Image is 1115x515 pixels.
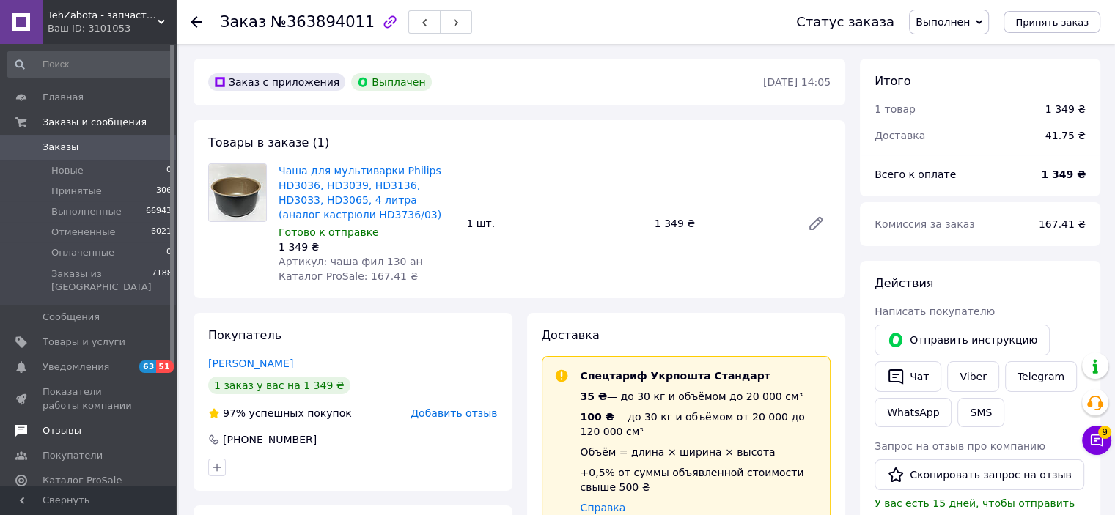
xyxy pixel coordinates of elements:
a: Редактировать [801,209,831,238]
a: Чаша для мультиварки Philips HD3036, HD3039, HD3136, HD3033, HD3065, 4 литра (аналог кастрюли HD3... [279,165,441,221]
div: — до 30 кг и объёмом от 20 000 до 120 000 см³ [581,410,819,439]
span: Оплаченные [51,246,114,259]
img: Чаша для мультиварки Philips HD3036, HD3039, HD3136, HD3033, HD3065, 4 литра (аналог кастрюли HD3... [209,164,266,221]
span: Выполненные [51,205,122,218]
div: Выплачен [351,73,431,91]
span: 306 [156,185,172,198]
span: 0 [166,246,172,259]
span: Запрос на отзыв про компанию [875,440,1045,452]
span: 6021 [151,226,172,239]
div: 1 349 ₴ [1045,102,1086,116]
span: Заказы из [GEOGRAPHIC_DATA] [51,267,152,294]
span: Выполнен [916,16,970,28]
div: [PHONE_NUMBER] [221,432,318,447]
span: Каталог ProSale: 167.41 ₴ [279,270,418,282]
input: Поиск [7,51,173,78]
div: 1 шт. [460,213,648,234]
div: Объём = длина × ширина × высота [581,445,819,459]
button: Чат [875,361,941,392]
a: Telegram [1005,361,1077,392]
a: [PERSON_NAME] [208,357,293,369]
div: +0,5% от суммы объявленной стоимости свыше 500 ₴ [581,465,819,494]
span: Доставка [875,130,925,141]
div: 1 349 ₴ [279,240,455,254]
span: 66943 [146,205,172,218]
a: Справка [581,502,626,514]
span: 35 ₴ [581,390,607,402]
span: Уведомления [43,360,109,374]
span: 100 ₴ [581,411,614,423]
button: Принять заказ [1004,11,1100,33]
div: 1 349 ₴ [649,213,795,234]
span: Заказ [220,13,266,31]
div: Заказ с приложения [208,73,345,91]
span: Доставка [542,328,600,342]
span: Каталог ProSale [43,474,122,487]
span: Действия [875,276,933,290]
span: Принять заказ [1015,17,1089,28]
div: 1 заказ у вас на 1 349 ₴ [208,377,350,394]
span: Отзывы [43,424,81,437]
span: Заказы и сообщения [43,116,147,129]
button: Чат с покупателем9 [1082,426,1111,455]
span: 1 товар [875,103,916,115]
div: успешных покупок [208,406,352,420]
span: 167.41 ₴ [1039,218,1086,230]
span: Товары и услуги [43,336,125,349]
span: Заказы [43,141,78,154]
span: Отмененные [51,226,115,239]
span: Показатели работы компании [43,385,136,412]
span: Новые [51,164,84,177]
span: 63 [139,360,156,373]
time: [DATE] 14:05 [763,76,831,88]
b: 1 349 ₴ [1041,168,1086,180]
span: 97% [223,407,246,419]
span: Сообщения [43,311,100,324]
span: Главная [43,91,84,104]
div: Ваш ID: 3101053 [48,22,176,35]
span: 0 [166,164,172,177]
span: Написать покупателю [875,305,995,317]
span: Итого [875,74,910,88]
span: Покупатель [208,328,281,342]
a: WhatsApp [875,398,952,427]
span: 7188 [152,267,172,294]
span: TehZabota - запчасти и аксессуары для бытовой техники [48,9,158,22]
button: SMS [957,398,1004,427]
span: 51 [156,360,173,373]
span: №363894011 [271,13,375,31]
span: Добавить отзыв [411,407,497,419]
div: — до 30 кг и объёмом до 20 000 см³ [581,389,819,404]
button: Отправить инструкцию [875,325,1050,355]
span: Всего к оплате [875,168,956,180]
div: Статус заказа [796,15,894,29]
span: Принятые [51,185,102,198]
span: Готово к отправке [279,226,379,238]
a: Viber [947,361,998,392]
button: Скопировать запрос на отзыв [875,459,1084,490]
span: Покупатели [43,449,103,462]
div: 41.75 ₴ [1037,119,1094,152]
span: Спецтариф Укрпошта Стандарт [581,370,770,382]
span: Товары в заказе (1) [208,136,329,149]
span: 9 [1098,426,1111,439]
span: Комиссия за заказ [875,218,975,230]
div: Вернуться назад [191,15,202,29]
span: Артикул: чаша фил 130 ан [279,256,423,267]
